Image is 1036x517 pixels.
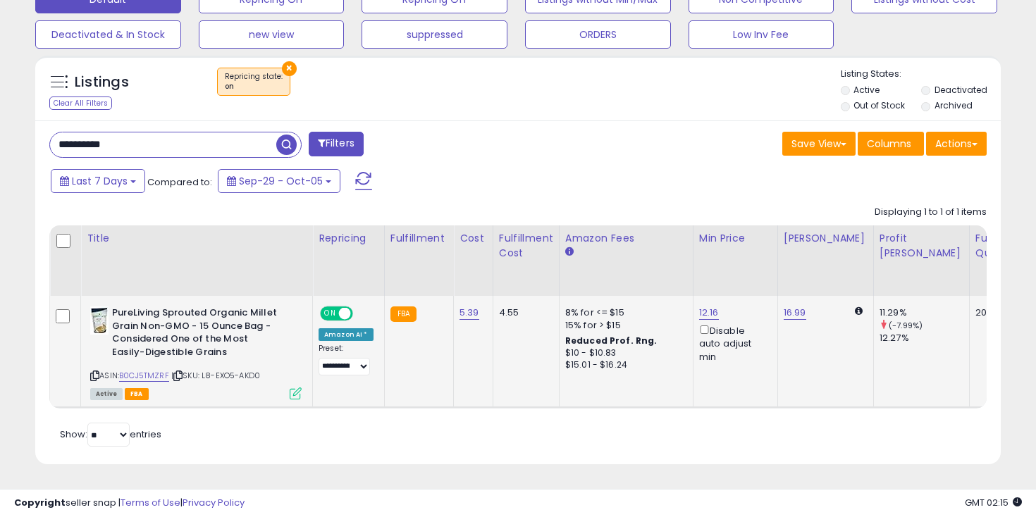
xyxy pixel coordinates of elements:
[90,306,302,398] div: ASIN:
[14,496,66,509] strong: Copyright
[565,347,682,359] div: $10 - $10.83
[60,428,161,441] span: Show: entries
[565,335,658,347] b: Reduced Prof. Rng.
[171,370,260,381] span: | SKU: L8-EXO5-AKD0
[975,306,1019,319] div: 20
[699,231,772,246] div: Min Price
[319,231,378,246] div: Repricing
[858,132,924,156] button: Columns
[699,306,719,320] a: 12.16
[14,497,245,510] div: seller snap | |
[880,231,963,261] div: Profit [PERSON_NAME]
[390,231,448,246] div: Fulfillment
[112,306,283,362] b: PureLiving Sprouted Organic Millet Grain Non-GMO - 15 Ounce Bag - Considered One of the Most Easi...
[119,370,169,382] a: B0CJ5TMZRF
[319,344,374,375] div: Preset:
[975,231,1024,261] div: Fulfillable Quantity
[35,20,181,49] button: Deactivated & In Stock
[689,20,834,49] button: Low Inv Fee
[784,306,806,320] a: 16.99
[565,359,682,371] div: $15.01 - $16.24
[867,137,911,151] span: Columns
[460,231,487,246] div: Cost
[565,319,682,332] div: 15% for > $15
[199,20,345,49] button: new view
[460,306,479,320] a: 5.39
[935,99,973,111] label: Archived
[926,132,987,156] button: Actions
[853,99,905,111] label: Out of Stock
[841,68,1001,81] p: Listing States:
[90,388,123,400] span: All listings currently available for purchase on Amazon
[565,231,687,246] div: Amazon Fees
[75,73,129,92] h5: Listings
[121,496,180,509] a: Terms of Use
[319,328,374,341] div: Amazon AI *
[225,71,283,92] span: Repricing state :
[72,174,128,188] span: Last 7 Days
[90,306,109,335] img: 4167tsmvpqL._SL40_.jpg
[565,306,682,319] div: 8% for <= $15
[889,320,923,331] small: (-7.99%)
[880,306,969,319] div: 11.29%
[965,496,1022,509] span: 2025-10-14 02:15 GMT
[499,231,553,261] div: Fulfillment Cost
[125,388,149,400] span: FBA
[525,20,671,49] button: ORDERS
[351,308,374,320] span: OFF
[362,20,507,49] button: suppressed
[147,175,212,189] span: Compared to:
[784,231,868,246] div: [PERSON_NAME]
[880,332,969,344] div: 12.27%
[499,306,548,319] div: 4.55
[853,84,880,96] label: Active
[239,174,323,188] span: Sep-29 - Oct-05
[218,169,340,193] button: Sep-29 - Oct-05
[321,308,339,320] span: ON
[225,82,283,92] div: on
[87,231,307,246] div: Title
[782,132,856,156] button: Save View
[49,96,112,110] div: Clear All Filters
[390,306,417,322] small: FBA
[935,84,987,96] label: Deactivated
[875,206,987,219] div: Displaying 1 to 1 of 1 items
[51,169,145,193] button: Last 7 Days
[183,496,245,509] a: Privacy Policy
[282,61,297,76] button: ×
[699,323,767,363] div: Disable auto adjust min
[309,132,364,156] button: Filters
[565,246,574,258] small: Amazon Fees.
